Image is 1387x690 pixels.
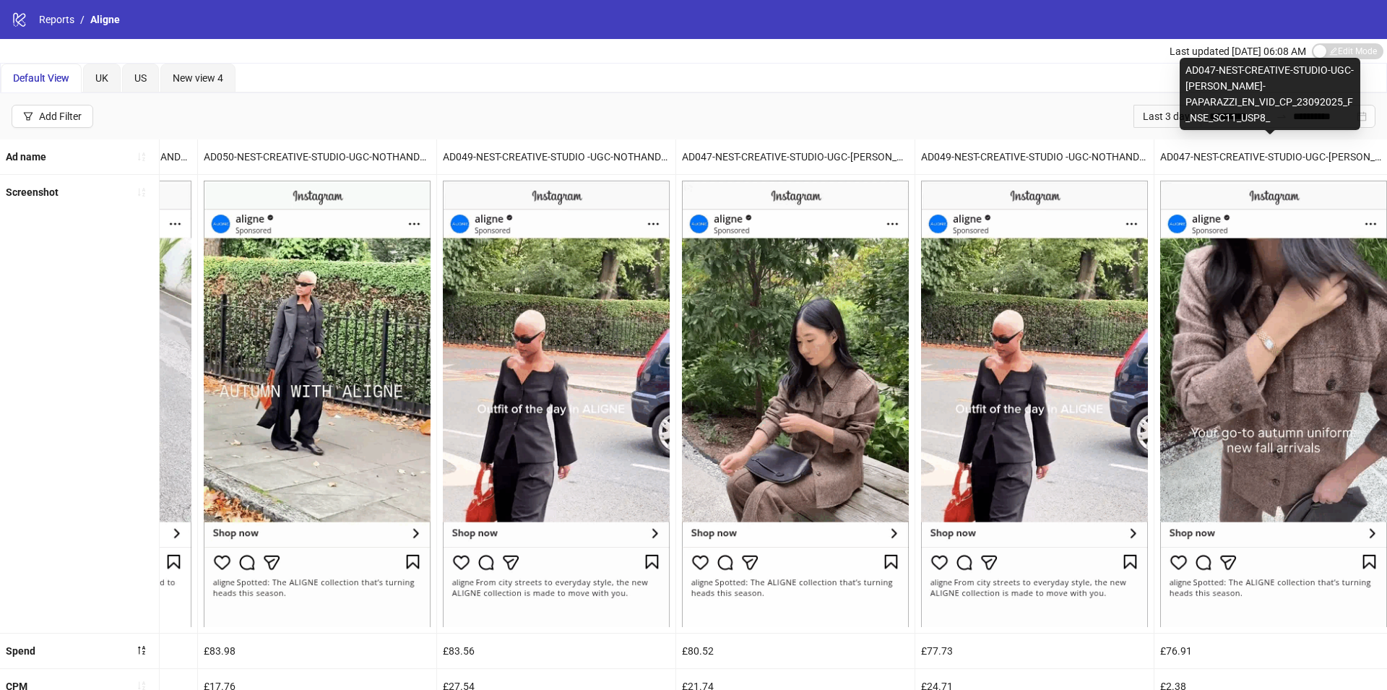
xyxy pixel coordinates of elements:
[1170,46,1306,57] span: Last updated [DATE] 06:08 AM
[915,139,1154,174] div: AD049-NEST-CREATIVE-STUDIO -UGC-NOTHANDO-QUICK-TRANSITIONS_EN_VID_CP_23092025_F_NSE_SC11_USP8_
[1133,105,1201,128] div: Last 3 days
[137,152,147,162] span: sort-ascending
[137,187,147,197] span: sort-ascending
[198,634,436,668] div: £83.98
[443,181,670,626] img: Screenshot 120234543722990332
[6,186,59,198] b: Screenshot
[921,181,1148,626] img: Screenshot 120235182719920332
[23,111,33,121] span: filter
[36,12,77,27] a: Reports
[6,645,35,657] b: Spend
[6,151,46,163] b: Ad name
[90,14,120,25] span: Aligne
[13,72,69,84] span: Default View
[204,181,431,626] img: Screenshot 120234542855800332
[95,72,108,84] span: UK
[437,139,675,174] div: AD049-NEST-CREATIVE-STUDIO -UGC-NOTHANDO-QUICK-TRANSITIONS_EN_VID_CP_23092025_F_NSE_SC11_USP8_
[437,634,675,668] div: £83.56
[676,139,915,174] div: AD047-NEST-CREATIVE-STUDIO-UGC-[PERSON_NAME]-PAPARAZZI_EN_VID_CP_23092025_F_NSE_SC11_USP8_
[676,634,915,668] div: £80.52
[173,72,223,84] span: New view 4
[1180,58,1360,130] div: AD047-NEST-CREATIVE-STUDIO-UGC-[PERSON_NAME]-PAPARAZZI_EN_VID_CP_23092025_F_NSE_SC11_USP8_
[682,181,909,626] img: Screenshot 120234542607660332
[137,645,147,655] span: sort-descending
[39,111,82,122] div: Add Filter
[80,12,85,27] li: /
[12,105,93,128] button: Add Filter
[1160,181,1387,626] img: Screenshot 120234542624250332
[915,634,1154,668] div: £77.73
[134,72,147,84] span: US
[198,139,436,174] div: AD050-NEST-CREATIVE-STUDIO-UGC-NOTHANDO-PAPARAZZI_EN_VID_CP_23092025_F_NSE_SC11_USP8_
